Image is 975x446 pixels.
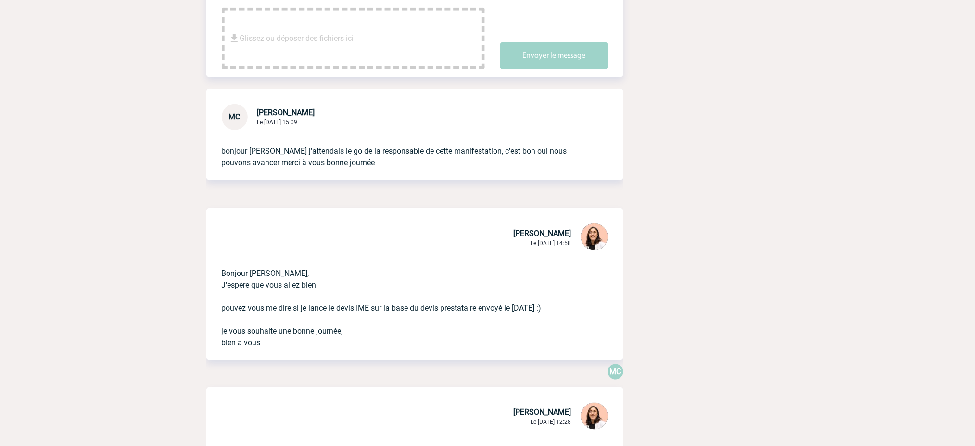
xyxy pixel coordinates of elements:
p: MC [608,364,623,380]
span: Glissez ou déposer des fichiers ici [240,14,354,63]
img: file_download.svg [228,33,240,44]
span: [PERSON_NAME] [514,229,571,238]
img: 129834-0.png [581,223,608,250]
span: Le [DATE] 12:28 [531,419,571,426]
span: Le [DATE] 15:09 [257,119,298,126]
div: Mélanie CROUZET 15:08 [608,364,623,380]
img: 129834-0.png [581,403,608,430]
span: MC [229,112,241,121]
span: [PERSON_NAME] [514,408,571,417]
p: Bonjour [PERSON_NAME], J'espère que vous allez bien pouvez vous me dire si je lance le devis IME ... [222,252,581,349]
button: Envoyer le message [500,42,608,69]
span: [PERSON_NAME] [257,108,315,117]
span: Le [DATE] 14:58 [531,240,571,247]
p: bonjour [PERSON_NAME] j'attendais le go de la responsable de cette manifestation, c'est bon oui n... [222,130,581,169]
